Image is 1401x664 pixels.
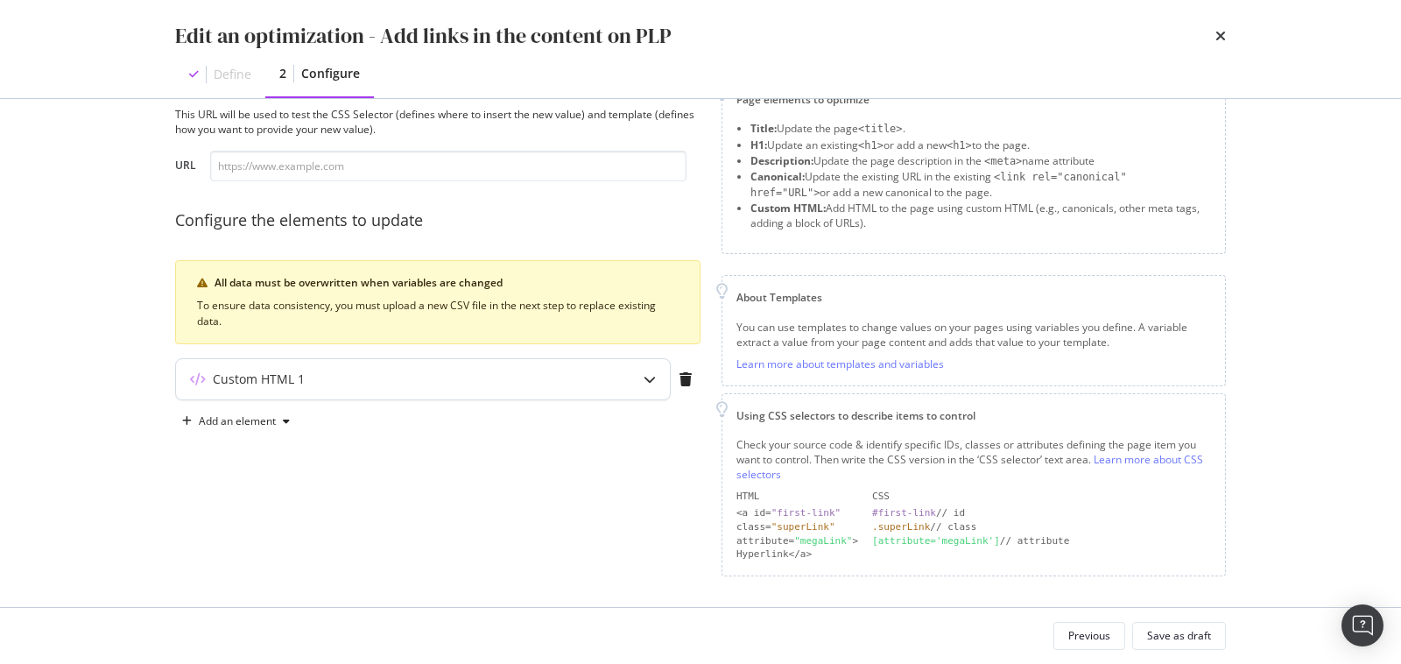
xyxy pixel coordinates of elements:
span: <h1> [858,139,884,152]
div: Page elements to optimize [736,92,1211,107]
strong: Canonical: [750,169,805,184]
span: <link rel="canonical" href="URL"> [750,171,1127,199]
div: Open Intercom Messenger [1341,604,1383,646]
strong: H1: [750,138,767,152]
li: Update the existing URL in the existing or add a new canonical to the page. [750,169,1211,201]
div: "megaLink" [794,535,852,547]
div: HTML [736,490,858,504]
a: Learn more about templates and variables [736,357,944,371]
div: You can use templates to change values on your pages using variables you define. A variable extra... [736,320,1211,350]
strong: Description: [750,153,813,168]
div: Check your source code & identify specific IDs, classes or attributes defining the page item you ... [736,437,1211,482]
div: // id [872,506,1211,520]
div: [attribute='megaLink'] [872,535,1000,547]
button: Add an element [175,407,297,435]
button: Previous [1053,622,1125,650]
div: // class [872,520,1211,534]
div: times [1215,21,1226,51]
input: https://www.example.com [210,151,686,181]
div: "first-link" [771,507,841,519]
div: Configure [301,65,360,82]
div: attribute= > [736,534,858,548]
div: To ensure data consistency, you must upload a new CSV file in the next step to replace existing d... [197,298,679,329]
span: <h1> [947,139,972,152]
div: class= [736,520,858,534]
div: Edit an optimization - Add links in the content on PLP [175,21,672,51]
span: <title> [858,123,903,135]
div: CSS [872,490,1211,504]
div: Hyperlink</a> [736,547,858,562]
div: This URL will be used to test the CSS Selector (defines where to insert the new value) and templa... [175,107,700,137]
div: <a id= [736,506,858,520]
div: .superLink [872,521,930,533]
div: 2 [279,65,286,82]
div: Define [214,66,251,83]
label: URL [175,158,196,177]
li: Update an existing or add a new to the page. [750,138,1211,153]
li: Add HTML to the page using custom HTML (e.g., canonicals, other meta tags, adding a block of URLs). [750,201,1211,230]
div: "superLink" [771,521,835,533]
div: All data must be overwritten when variables are changed [215,275,679,291]
div: Save as draft [1147,628,1211,643]
div: Configure the elements to update [175,209,700,232]
li: Update the page description in the name attribute [750,153,1211,169]
strong: Title: [750,121,777,136]
button: Save as draft [1132,622,1226,650]
strong: Custom HTML: [750,201,826,215]
div: #first-link [872,507,936,519]
div: Using CSS selectors to describe items to control [736,408,1211,423]
div: Custom HTML 1 [213,371,305,388]
a: Learn more about CSS selectors [736,452,1203,482]
div: About Templates [736,290,1211,305]
div: // attribute [872,534,1211,548]
div: warning banner [175,260,700,344]
div: Add an element [199,416,276,427]
span: <meta> [984,155,1022,167]
li: Update the page . [750,121,1211,137]
div: Previous [1068,628,1110,643]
